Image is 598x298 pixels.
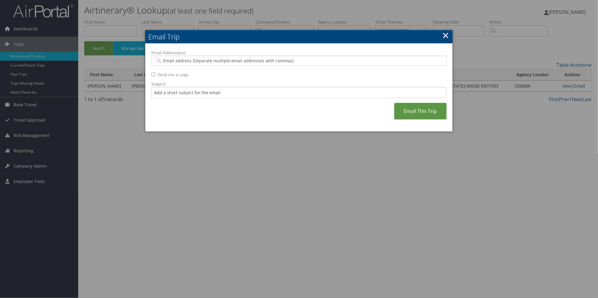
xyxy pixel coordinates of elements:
input: Add a short subject for the email [151,87,447,98]
input: Email address (Separate multiple email addresses with commas) [155,58,442,64]
a: Email This Trip [394,103,447,120]
label: Send me a copy [158,72,188,78]
label: Subject: [151,81,447,87]
a: × [442,29,449,41]
label: Email Address(es): [151,50,447,56]
h2: Email Trip [145,30,453,43]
